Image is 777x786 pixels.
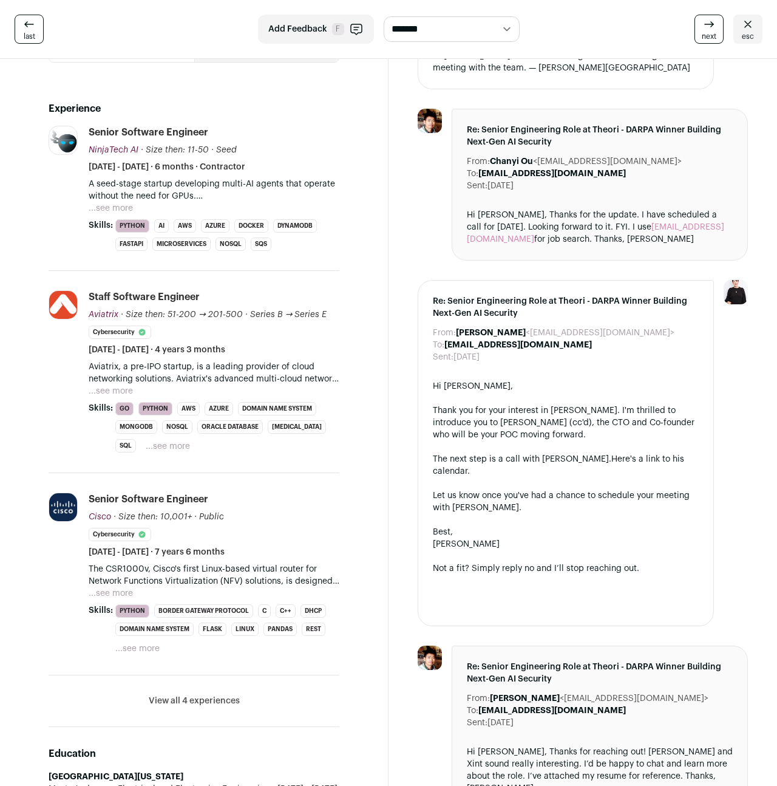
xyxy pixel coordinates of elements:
span: next [702,32,716,41]
div: Let us know once you've had a chance to schedule your meeting with [PERSON_NAME]. [433,490,699,514]
div: Senior Software Engineer [89,126,208,139]
div: [PERSON_NAME] [433,538,699,550]
dt: To: [467,168,478,180]
li: SQL [115,439,136,453]
dd: [DATE] [487,717,514,729]
span: Skills: [89,402,113,414]
b: [PERSON_NAME] [456,329,526,337]
button: ...see more [115,643,160,655]
li: DynamoDB [273,219,317,233]
li: Pandas [263,623,297,636]
li: Docker [234,219,268,233]
li: Border Gateway Protocol [154,604,253,618]
dt: Sent: [467,180,487,192]
img: 9240684-medium_jpg [724,280,748,304]
li: Go [115,402,134,415]
span: Re: Senior Engineering Role at Theori - DARPA Winner Building Next-Gen AI Security [433,295,699,320]
a: last [15,15,44,44]
span: Seed [216,146,237,154]
li: Cybersecurity [89,326,151,339]
span: · [211,144,214,156]
li: REST [302,623,325,636]
li: Azure [205,402,233,415]
b: Chanyi Ou [490,157,533,166]
button: ...see more [146,440,190,453]
li: Linux [231,623,259,636]
span: [DATE] - [DATE] · 7 years 6 months [89,546,225,558]
a: esc [733,15,762,44]
p: Aviatrix, a pre-IPO startup, is a leading provider of cloud networking solutions. Aviatrix's adva... [89,361,339,385]
div: Best, [433,526,699,538]
span: NinjaTech AI [89,146,138,154]
img: 028f19cc0d46735f1e6fc097a6bfce0fcf9b10d61fb792b11d5381afcca463ea.png [49,126,77,154]
li: Python [115,604,149,618]
div: Staff Software Engineer [89,290,200,304]
button: View all 4 experiences [149,695,240,707]
li: C [258,604,271,618]
li: DHCP [300,604,326,618]
button: ...see more [89,202,133,214]
div: Thank you for your interest in [PERSON_NAME]. I'm thrilled to introduce you to [PERSON_NAME] (cc'... [433,405,699,441]
span: F [332,23,344,35]
li: SQS [251,238,271,251]
div: Hi [PERSON_NAME], [433,380,699,392]
strong: [GEOGRAPHIC_DATA][US_STATE] [49,773,183,781]
div: Not a fit? Simply reply no and I’ll stop reaching out. [433,562,699,575]
span: Cisco [89,513,111,521]
li: Flask [198,623,226,636]
dt: From: [433,327,456,339]
dd: <[EMAIL_ADDRESS][DOMAIN_NAME]> [456,327,674,339]
button: Add Feedback F [258,15,374,44]
span: Re: Senior Engineering Role at Theori - DARPA Winner Building Next-Gen AI Security [467,661,733,685]
span: · Size then: 51-200 → 201-500 [121,310,243,319]
dd: [DATE] [487,180,514,192]
p: A seed-stage startup developing multi-AI agents that operate without the need for GPUs. [89,178,339,202]
div: Hi [PERSON_NAME], Thanks for the update. I have scheduled a call for [DATE]. Looking forward to i... [467,209,733,245]
dt: From: [467,692,490,705]
img: 01b24d03f5fa80a2b00891a0b488d6c5764dd16490245259fa0797e0459bb3e0.jpg [418,646,442,670]
div: Senior Software Engineer [89,493,208,506]
dd: <[EMAIL_ADDRESS][DOMAIN_NAME]> [490,155,682,168]
li: Domain Name System [115,623,194,636]
dt: Sent: [467,717,487,729]
span: Add Feedback [268,23,327,35]
span: Re: Senior Engineering Role at Theori - DARPA Winner Building Next-Gen AI Security [467,124,733,148]
li: Domain Name System [238,402,316,415]
li: Azure [201,219,229,233]
div: The next step is a call with [PERSON_NAME]. [433,453,699,477]
h2: Education [49,747,339,761]
li: AWS [174,219,196,233]
dt: Sent: [433,351,453,363]
li: FastAPI [115,238,148,251]
span: esc [742,32,754,41]
img: 01b24d03f5fa80a2b00891a0b488d6c5764dd16490245259fa0797e0459bb3e0.jpg [418,109,442,133]
dt: To: [467,705,478,717]
img: d9f8571823f42487d06c0a2b32587fc76af568bc68ffee623e147147d74b258d.jpg [49,493,77,521]
li: Oracle Database [197,420,263,434]
img: 87ed248dab80db569c4bf2297686b73b4029529c2d03667ca3e25e3edf864844.jpg [49,291,77,319]
li: Microservices [152,238,211,251]
span: Skills: [89,604,113,617]
span: Public [199,513,224,521]
dt: From: [467,155,490,168]
span: · Size then: 11-50 [141,146,209,154]
b: [PERSON_NAME] [490,694,560,703]
span: [DATE] - [DATE] · 4 years 3 months [89,344,225,356]
span: Aviatrix [89,310,118,319]
li: AI [154,219,169,233]
h2: Experience [49,101,339,116]
li: NoSQL [162,420,192,434]
button: ...see more [89,385,133,397]
li: C++ [276,604,296,618]
li: Python [115,219,149,233]
li: [MEDICAL_DATA] [268,420,326,434]
b: [EMAIL_ADDRESS][DOMAIN_NAME] [478,169,626,178]
li: NoSQL [215,238,246,251]
span: Series B → Series E [250,310,327,319]
span: · [245,309,248,321]
span: last [24,32,35,41]
li: Cybersecurity [89,528,151,541]
p: The CSR1000v, Cisco's first Linux-based virtual router for Network Functions Virtualization (NFV)... [89,563,339,587]
div: Hi [PERSON_NAME], thanks for letting us know. Have a great meeting with the team. — [PERSON_NAME]... [433,50,699,74]
li: AWS [177,402,200,415]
